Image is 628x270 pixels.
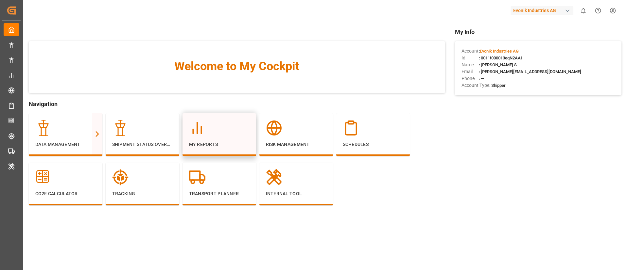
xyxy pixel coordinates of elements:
[29,100,445,108] span: Navigation
[462,82,489,89] span: Account Type
[343,141,403,148] p: Schedules
[511,6,573,15] div: Evonik Industries AG
[479,56,522,60] span: : 0011t000013eqN2AAI
[189,141,250,148] p: My Reports
[462,48,479,55] span: Account
[462,61,479,68] span: Name
[112,190,173,197] p: Tracking
[266,190,326,197] p: Internal Tool
[42,57,432,75] span: Welcome to My Cockpit
[489,83,506,88] span: : Shipper
[462,68,479,75] span: Email
[266,141,326,148] p: Risk Management
[112,141,173,148] p: Shipment Status Overview
[35,141,96,148] p: Data Management
[462,75,479,82] span: Phone
[480,49,519,54] span: Evonik Industries AG
[576,3,591,18] button: show 0 new notifications
[479,62,517,67] span: : [PERSON_NAME] S
[189,190,250,197] p: Transport Planner
[511,4,576,17] button: Evonik Industries AG
[479,69,581,74] span: : [PERSON_NAME][EMAIL_ADDRESS][DOMAIN_NAME]
[591,3,605,18] button: Help Center
[462,55,479,61] span: Id
[455,27,621,36] span: My Info
[479,49,519,54] span: :
[35,190,96,197] p: CO2e Calculator
[479,76,484,81] span: : —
